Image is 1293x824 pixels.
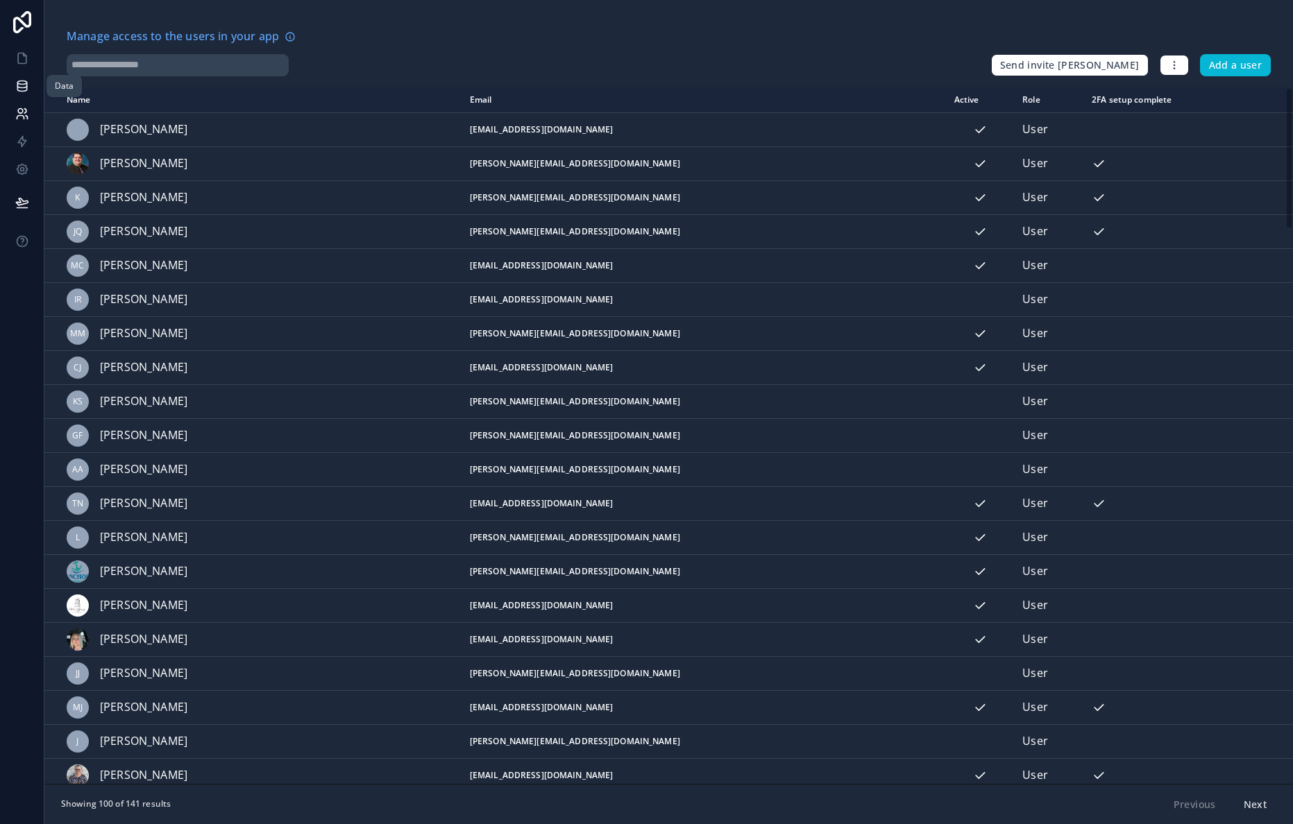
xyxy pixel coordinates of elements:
[100,461,187,479] span: [PERSON_NAME]
[462,758,946,792] td: [EMAIL_ADDRESS][DOMAIN_NAME]
[61,798,171,809] span: Showing 100 of 141 results
[1022,189,1048,207] span: User
[462,350,946,384] td: [EMAIL_ADDRESS][DOMAIN_NAME]
[100,563,187,581] span: [PERSON_NAME]
[462,248,946,282] td: [EMAIL_ADDRESS][DOMAIN_NAME]
[1022,630,1048,649] span: User
[100,596,187,615] span: [PERSON_NAME]
[100,393,187,411] span: [PERSON_NAME]
[462,486,946,520] td: [EMAIL_ADDRESS][DOMAIN_NAME]
[1022,359,1048,377] span: User
[462,622,946,656] td: [EMAIL_ADDRESS][DOMAIN_NAME]
[70,328,85,339] span: MM
[462,214,946,248] td: [PERSON_NAME][EMAIL_ADDRESS][DOMAIN_NAME]
[76,668,80,679] span: JJ
[55,80,74,92] div: Data
[946,87,1014,113] th: Active
[76,532,80,543] span: L
[74,294,81,305] span: IR
[100,155,187,173] span: [PERSON_NAME]
[462,656,946,690] td: [PERSON_NAME][EMAIL_ADDRESS][DOMAIN_NAME]
[100,698,187,716] span: [PERSON_NAME]
[100,495,187,513] span: [PERSON_NAME]
[100,325,187,343] span: [PERSON_NAME]
[72,498,83,509] span: TN
[1022,495,1048,513] span: User
[462,316,946,350] td: [PERSON_NAME][EMAIL_ADDRESS][DOMAIN_NAME]
[462,180,946,214] td: [PERSON_NAME][EMAIL_ADDRESS][DOMAIN_NAME]
[462,418,946,452] td: [PERSON_NAME][EMAIL_ADDRESS][DOMAIN_NAME]
[100,359,187,377] span: [PERSON_NAME]
[100,223,187,241] span: [PERSON_NAME]
[1022,563,1048,581] span: User
[74,226,82,237] span: JQ
[73,702,83,713] span: MJ
[1022,291,1048,309] span: User
[100,189,187,207] span: [PERSON_NAME]
[1022,732,1048,750] span: User
[74,362,81,373] span: CJ
[75,192,80,203] span: K
[462,588,946,622] td: [EMAIL_ADDRESS][DOMAIN_NAME]
[67,28,279,46] span: Manage access to the users in your app
[462,520,946,554] td: [PERSON_NAME][EMAIL_ADDRESS][DOMAIN_NAME]
[1022,121,1048,139] span: User
[1200,54,1271,76] button: Add a user
[1022,664,1048,683] span: User
[44,87,1293,784] div: scrollable content
[100,664,187,683] span: [PERSON_NAME]
[462,282,946,316] td: [EMAIL_ADDRESS][DOMAIN_NAME]
[100,766,187,784] span: [PERSON_NAME]
[462,146,946,180] td: [PERSON_NAME][EMAIL_ADDRESS][DOMAIN_NAME]
[76,736,78,747] span: J
[100,427,187,445] span: [PERSON_NAME]
[1022,461,1048,479] span: User
[1083,87,1242,113] th: 2FA setup complete
[462,112,946,146] td: [EMAIL_ADDRESS][DOMAIN_NAME]
[1014,87,1083,113] th: Role
[100,732,187,750] span: [PERSON_NAME]
[462,384,946,418] td: [PERSON_NAME][EMAIL_ADDRESS][DOMAIN_NAME]
[462,87,946,113] th: Email
[100,121,187,139] span: [PERSON_NAME]
[462,452,946,486] td: [PERSON_NAME][EMAIL_ADDRESS][DOMAIN_NAME]
[100,257,187,275] span: [PERSON_NAME]
[1022,223,1048,241] span: User
[100,291,187,309] span: [PERSON_NAME]
[73,396,83,407] span: KS
[462,690,946,724] td: [EMAIL_ADDRESS][DOMAIN_NAME]
[1022,325,1048,343] span: User
[71,260,84,271] span: MC
[72,430,83,441] span: GF
[67,28,296,46] a: Manage access to the users in your app
[1022,596,1048,615] span: User
[1022,257,1048,275] span: User
[1022,698,1048,716] span: User
[100,630,187,649] span: [PERSON_NAME]
[72,464,83,475] span: AA
[1234,793,1276,816] button: Next
[100,529,187,547] span: [PERSON_NAME]
[1022,393,1048,411] span: User
[44,87,462,113] th: Name
[1022,529,1048,547] span: User
[1022,766,1048,784] span: User
[462,724,946,758] td: [PERSON_NAME][EMAIL_ADDRESS][DOMAIN_NAME]
[991,54,1149,76] button: Send invite [PERSON_NAME]
[462,554,946,588] td: [PERSON_NAME][EMAIL_ADDRESS][DOMAIN_NAME]
[1022,155,1048,173] span: User
[1022,427,1048,445] span: User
